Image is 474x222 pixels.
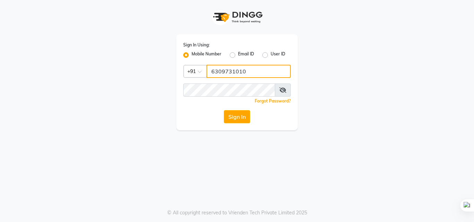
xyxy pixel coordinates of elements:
[238,51,254,59] label: Email ID
[224,110,250,123] button: Sign In
[183,83,275,97] input: Username
[271,51,285,59] label: User ID
[183,42,210,48] label: Sign In Using:
[206,65,291,78] input: Username
[209,7,265,27] img: logo1.svg
[255,98,291,104] a: Forgot Password?
[192,51,221,59] label: Mobile Number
